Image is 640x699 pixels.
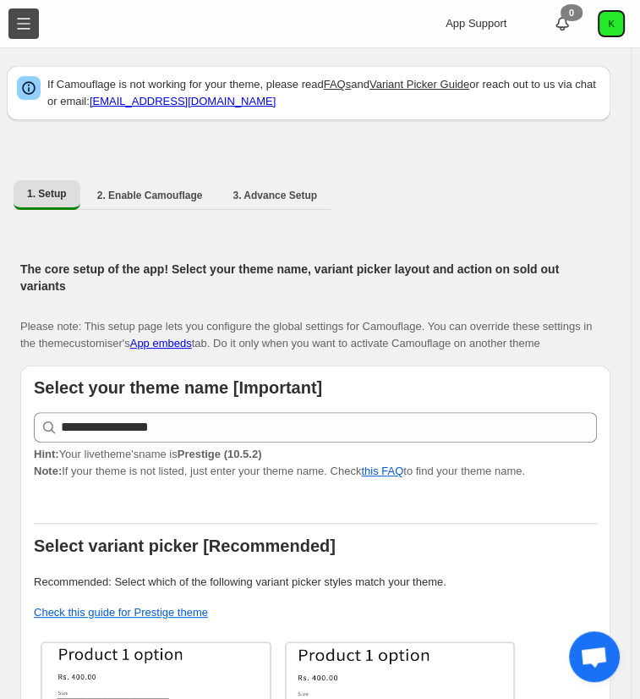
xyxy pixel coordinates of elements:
a: this FAQ [361,465,403,477]
span: 2. Enable Camouflage [97,189,203,202]
a: Open chat [569,631,620,682]
p: If your theme is not listed, just enter your theme name. Check to find your theme name. [34,446,597,480]
a: Check this guide for Prestige theme [34,606,208,619]
span: 1. Setup [27,187,67,201]
button: Toggle menu [8,8,39,39]
text: K [608,19,615,29]
button: Avatar with initials K [598,10,625,37]
span: App Support [446,17,506,30]
a: 0 [554,15,571,32]
p: Please note: This setup page lets you configure the global settings for Camouflage. You can overr... [20,301,597,352]
b: Select your theme name [Important] [34,378,322,397]
p: Recommended: Select which of the following variant picker styles match your theme. [34,574,597,591]
strong: Note: [34,465,62,477]
a: [EMAIL_ADDRESS][DOMAIN_NAME] [90,95,276,107]
h2: The core setup of the app! Select your theme name, variant picker layout and action on sold out v... [20,261,597,294]
a: App embeds [130,337,192,349]
strong: Hint: [34,448,59,460]
b: Select variant picker [Recommended] [34,537,336,555]
span: 3. Advance Setup [232,189,317,202]
p: If Camouflage is not working for your theme, please read and or reach out to us via chat or email: [47,76,600,110]
strong: Prestige (10.5.2) [178,448,262,460]
div: 0 [561,4,583,21]
span: Avatar with initials K [599,12,623,36]
a: Variant Picker Guide [369,78,469,91]
span: Your live theme's name is [34,448,261,460]
a: FAQs [324,78,352,91]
